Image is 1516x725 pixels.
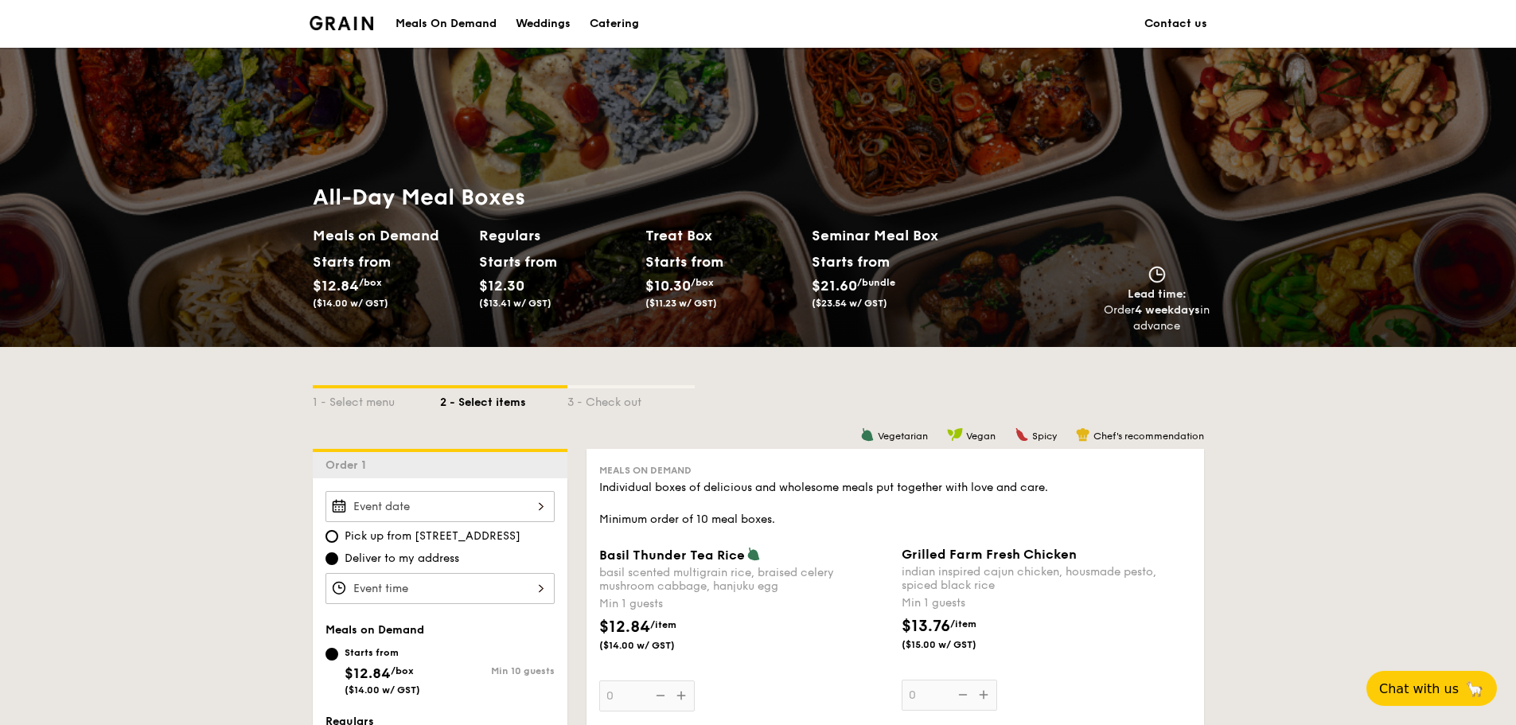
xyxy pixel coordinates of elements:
[857,277,895,288] span: /bundle
[391,665,414,676] span: /box
[325,623,424,637] span: Meals on Demand
[310,16,374,30] a: Logotype
[1135,303,1200,317] strong: 4 weekdays
[1145,266,1169,283] img: icon-clock.2db775ea.svg
[645,250,716,274] div: Starts from
[1032,431,1057,442] span: Spicy
[359,277,382,288] span: /box
[599,618,650,637] span: $12.84
[902,595,1191,611] div: Min 1 guests
[812,250,889,274] div: Starts from
[325,530,338,543] input: Pick up from [STREET_ADDRESS]
[599,465,692,476] span: Meals on Demand
[313,183,978,212] h1: All-Day Meal Boxes
[313,298,388,309] span: ($14.00 w/ GST)
[567,388,695,411] div: 3 - Check out
[812,277,857,294] span: $21.60
[599,548,745,563] span: Basil Thunder Tea Rice
[1104,302,1210,334] div: Order in advance
[947,427,963,442] img: icon-vegan.f8ff3823.svg
[310,16,374,30] img: Grain
[599,639,707,652] span: ($14.00 w/ GST)
[812,298,887,309] span: ($23.54 w/ GST)
[599,596,889,612] div: Min 1 guests
[1128,287,1187,301] span: Lead time:
[325,458,372,472] span: Order 1
[966,431,996,442] span: Vegan
[1093,431,1204,442] span: Chef's recommendation
[1366,671,1497,706] button: Chat with us🦙
[440,665,555,676] div: Min 10 guests
[691,277,714,288] span: /box
[645,224,799,247] h2: Treat Box
[902,638,1010,651] span: ($15.00 w/ GST)
[325,573,555,604] input: Event time
[313,388,440,411] div: 1 - Select menu
[313,250,384,274] div: Starts from
[950,618,976,630] span: /item
[325,648,338,661] input: Starts from$12.84/box($14.00 w/ GST)Min 10 guests
[345,646,420,659] div: Starts from
[599,480,1191,528] div: Individual boxes of delicious and wholesome meals put together with love and care. Minimum order ...
[345,551,459,567] span: Deliver to my address
[645,277,691,294] span: $10.30
[313,277,359,294] span: $12.84
[479,224,633,247] h2: Regulars
[1015,427,1029,442] img: icon-spicy.37a8142b.svg
[645,298,717,309] span: ($11.23 w/ GST)
[479,250,550,274] div: Starts from
[479,277,524,294] span: $12.30
[345,528,520,544] span: Pick up from [STREET_ADDRESS]
[325,552,338,565] input: Deliver to my address
[746,547,761,561] img: icon-vegetarian.fe4039eb.svg
[902,565,1191,592] div: indian inspired cajun chicken, housmade pesto, spiced black rice
[860,427,875,442] img: icon-vegetarian.fe4039eb.svg
[325,491,555,522] input: Event date
[313,224,466,247] h2: Meals on Demand
[1379,681,1459,696] span: Chat with us
[440,388,567,411] div: 2 - Select items
[902,617,950,636] span: $13.76
[599,566,889,593] div: basil scented multigrain rice, braised celery mushroom cabbage, hanjuku egg
[878,431,928,442] span: Vegetarian
[1076,427,1090,442] img: icon-chef-hat.a58ddaea.svg
[1465,680,1484,698] span: 🦙
[479,298,551,309] span: ($13.41 w/ GST)
[345,684,420,696] span: ($14.00 w/ GST)
[345,665,391,682] span: $12.84
[650,619,676,630] span: /item
[812,224,978,247] h2: Seminar Meal Box
[902,547,1077,562] span: Grilled Farm Fresh Chicken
